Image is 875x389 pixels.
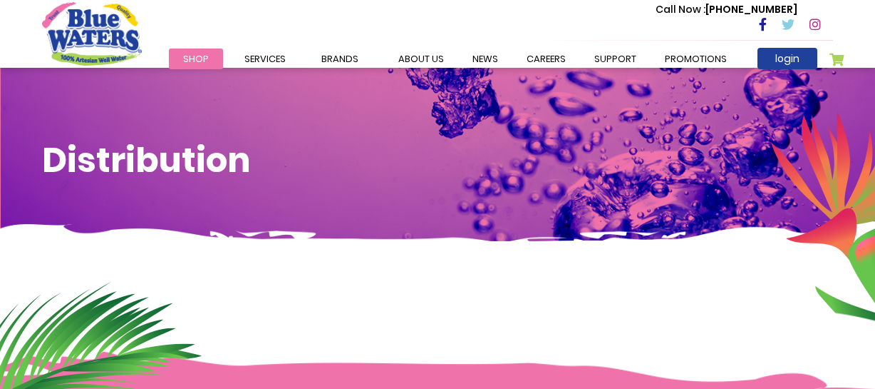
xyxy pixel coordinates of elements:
[656,2,705,16] span: Call Now :
[42,140,833,181] h1: Distribution
[580,49,651,69] a: support
[244,52,286,66] span: Services
[512,49,580,69] a: careers
[458,49,512,69] a: News
[42,2,142,65] a: store logo
[656,2,797,17] p: [PHONE_NUMBER]
[321,52,358,66] span: Brands
[384,49,458,69] a: about us
[183,52,209,66] span: Shop
[757,48,817,69] a: login
[651,49,741,69] a: Promotions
